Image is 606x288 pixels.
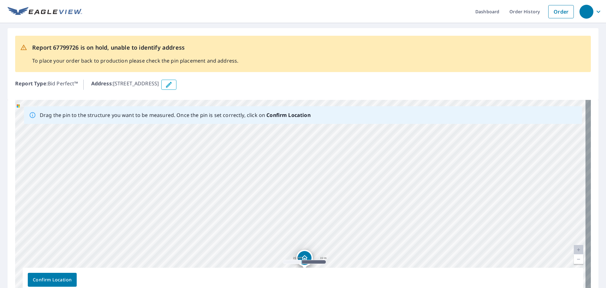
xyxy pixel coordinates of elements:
[91,80,159,90] p: : [STREET_ADDRESS]
[15,80,46,87] b: Report Type
[28,273,77,287] button: Confirm Location
[15,80,78,90] p: : Bid Perfect™
[266,112,310,119] b: Confirm Location
[296,250,313,269] div: Dropped pin, building 1, Residential property, 16300 County Road 448 Mount Dora, FL 32757
[548,5,574,18] a: Order
[33,276,72,284] span: Confirm Location
[40,111,311,119] p: Drag the pin to the structure you want to be measured. Once the pin is set correctly, click on
[574,254,583,264] a: Current Level 20, Zoom Out
[8,7,82,16] img: EV Logo
[32,43,238,52] p: Report 67799726 is on hold, unable to identify address
[32,57,238,64] p: To place your order back to production please check the pin placement and address.
[574,245,583,254] a: Current Level 20, Zoom In Disabled
[91,80,112,87] b: Address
